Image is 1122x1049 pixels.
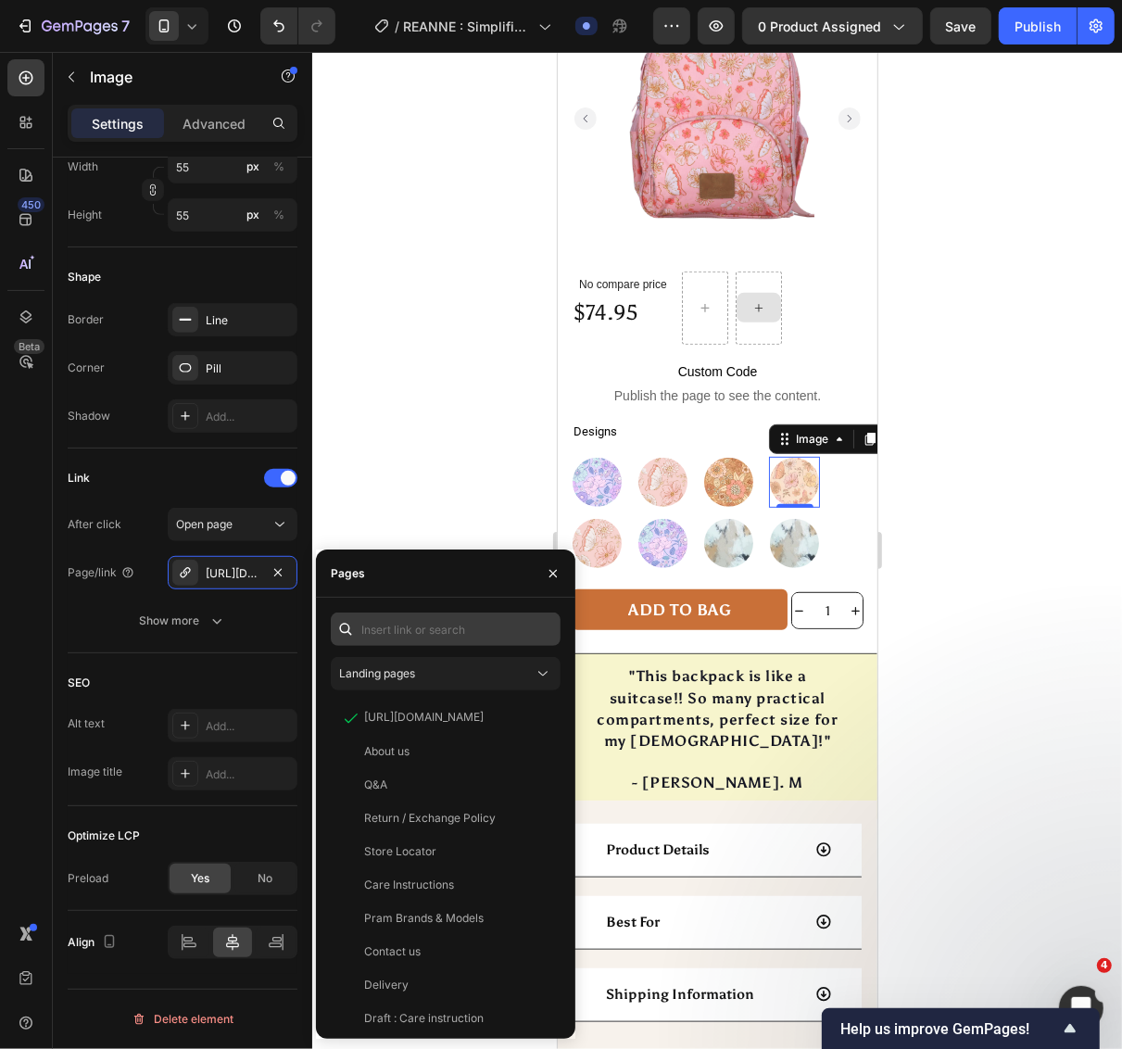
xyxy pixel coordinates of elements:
[68,516,121,533] div: After click
[364,977,409,993] div: Delivery
[331,565,365,582] div: Pages
[92,114,144,133] p: Settings
[14,309,306,331] span: Custom Code
[74,722,246,739] strong: - [PERSON_NAME]. M
[145,466,196,517] img: gempages_522654102451127437-df29dfd8-e16b-49f9-b4b5-1e4998fc538e.jpg
[80,466,131,517] img: purple toddler shoes
[364,810,496,827] div: Return / Exchange Policy
[273,207,284,223] div: %
[14,466,65,517] a: Title
[48,790,152,806] strong: Product Details
[68,1005,297,1034] button: Delete element
[140,612,226,630] div: Show more
[840,1020,1059,1038] span: Help us improve GemPages!
[364,910,484,927] div: Pram Brands & Models
[48,862,102,878] span: Best For
[68,564,135,581] div: Page/link
[191,870,209,887] span: Yes
[234,541,248,576] button: decrement
[364,943,421,960] div: Contact us
[840,1017,1081,1040] button: Show survey - Help us improve GemPages!
[14,368,306,393] div: Rich Text Editor. Editing area: main
[364,1010,484,1027] div: Draft : Care instruction
[68,470,90,487] div: Link
[68,158,98,175] label: Width
[206,360,293,377] div: Pill
[48,934,196,951] span: Shipping Information
[68,764,122,780] div: Image title
[68,870,108,887] div: Preload
[168,508,297,541] button: Open page
[14,246,117,277] div: $74.95
[14,537,230,578] button: ADD TO BAG
[273,158,284,175] div: %
[1015,17,1061,36] div: Publish
[758,17,881,36] span: 0 product assigned
[68,930,120,955] div: Align
[248,541,291,576] input: quantity
[211,466,262,517] img: gempages_522654102451127437-df29dfd8-e16b-49f9-b4b5-1e4998fc538e.jpg
[68,311,104,328] div: Border
[930,7,991,44] button: Save
[206,718,293,735] div: Add...
[268,204,290,226] button: px
[242,204,264,226] button: %
[258,870,272,887] span: No
[558,52,877,1049] iframe: Design area
[234,379,274,396] div: Image
[364,777,387,793] div: Q&A
[18,197,44,212] div: 450
[68,604,297,638] button: Show more
[68,207,102,223] label: Height
[268,156,290,178] button: px
[206,565,259,582] div: [URL][DOMAIN_NAME]
[14,466,65,517] img: pink toddler shoes
[68,828,140,844] div: Optimize LCP
[121,15,130,37] p: 7
[68,360,105,376] div: Corner
[206,312,293,329] div: Line
[80,405,131,456] img: pink toddler shoes
[183,114,246,133] p: Advanced
[40,615,281,697] strong: "This backpack is like a suitcase!! So many practical compartments, perfect size for my [DEMOGRAP...
[246,158,259,175] div: px
[68,675,90,691] div: SEO
[395,17,399,36] span: /
[14,405,65,456] img: purple toddler shoes
[403,17,531,36] span: REANNE : Simplified Small Backpacks - [DATE]
[16,373,59,386] span: Designs
[206,409,293,425] div: Add...
[281,56,303,78] button: Carousel Next Arrow
[291,541,305,576] button: increment
[211,405,262,456] img: gempages_522654102451127437-df29dfd8-e16b-49f9-b4b5-1e4998fc538e.jpg
[21,227,109,238] p: No compare price
[14,339,44,354] div: Beta
[80,405,131,456] a: Title
[68,408,110,424] div: Shadow
[999,7,1077,44] button: Publish
[14,335,306,353] span: Publish the page to see the content.
[132,1008,233,1030] div: Delete element
[90,66,247,88] p: Image
[331,613,561,646] input: Insert link or search
[1059,986,1103,1030] iframe: Intercom live chat
[364,709,484,726] div: [URL][DOMAIN_NAME]
[168,198,297,232] input: px%
[242,156,264,178] button: %
[742,7,923,44] button: 0 product assigned
[260,7,335,44] div: Undo/Redo
[364,743,410,760] div: About us
[70,547,173,571] div: ADD TO BAG
[68,269,101,285] div: Shape
[364,843,436,860] div: Store Locator
[364,877,454,893] div: Care Instructions
[331,657,561,690] button: Landing pages
[339,666,415,680] span: Landing pages
[206,766,293,783] div: Add...
[1097,958,1112,973] span: 4
[946,19,977,34] span: Save
[7,7,138,44] button: 7
[68,715,105,732] div: Alt text
[176,517,233,531] span: Open page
